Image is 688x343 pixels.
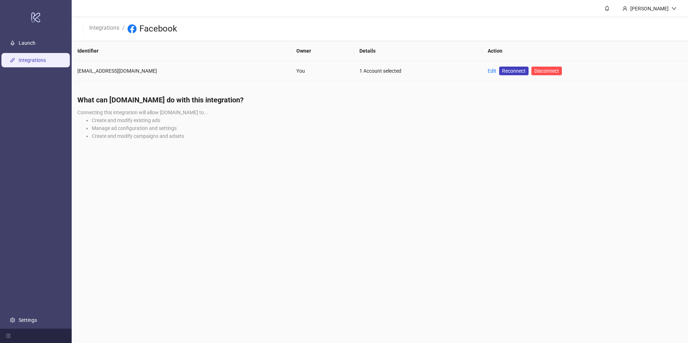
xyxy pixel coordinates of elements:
[482,41,688,61] th: Action
[534,68,559,74] span: Disconnect
[488,68,496,74] a: Edit
[92,132,682,140] li: Create and modify campaigns and adsets
[122,23,125,35] li: /
[139,23,177,35] h3: Facebook
[77,95,682,105] h4: What can [DOMAIN_NAME] do with this integration?
[354,41,482,61] th: Details
[92,116,682,124] li: Create and modify existing ads
[605,6,610,11] span: bell
[92,124,682,132] li: Manage ad configuration and settings
[291,41,354,61] th: Owner
[296,67,348,75] div: You
[502,67,526,75] span: Reconnect
[6,333,11,338] span: menu-fold
[19,317,37,323] a: Settings
[88,23,121,31] a: Integrations
[72,41,291,61] th: Identifier
[622,6,627,11] span: user
[499,67,529,75] a: Reconnect
[359,67,476,75] div: 1 Account selected
[627,5,672,13] div: [PERSON_NAME]
[672,6,677,11] span: down
[19,40,35,46] a: Launch
[77,110,208,115] span: Connecting this integration will allow [DOMAIN_NAME] to...
[77,67,285,75] div: [EMAIL_ADDRESS][DOMAIN_NAME]
[531,67,562,75] button: Disconnect
[19,57,46,63] a: Integrations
